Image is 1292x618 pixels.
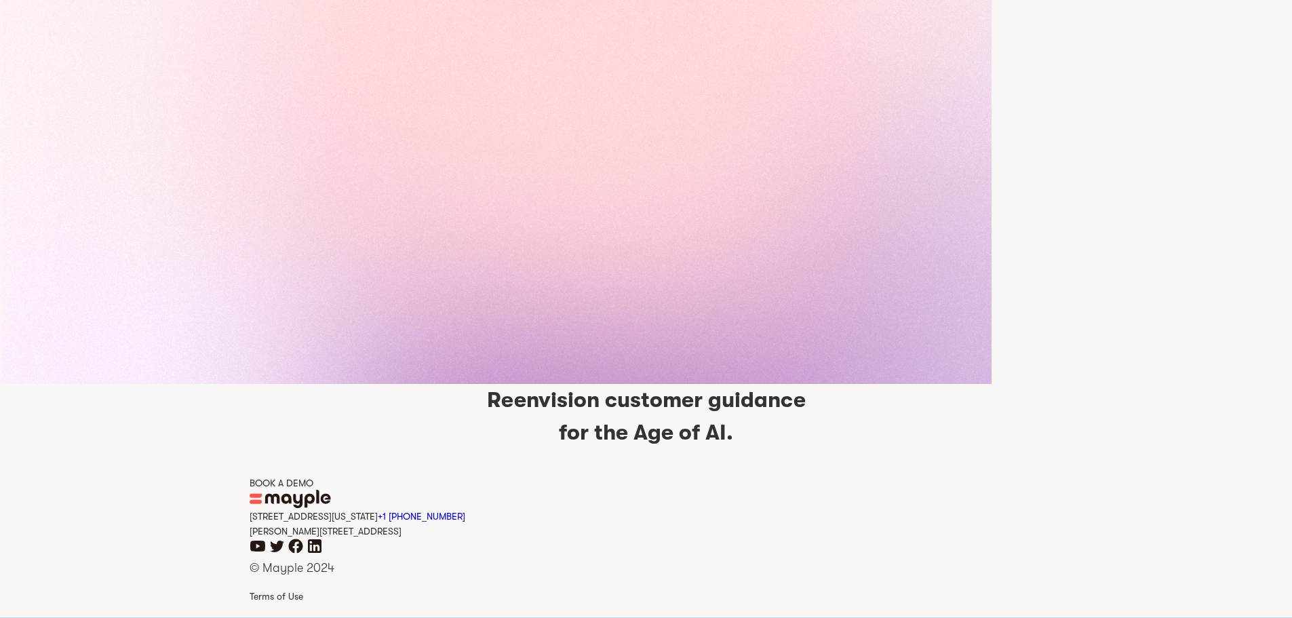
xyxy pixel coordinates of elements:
[307,545,323,556] a: linkedin icon
[250,384,1043,449] h2: Reenvision customer guidance for the Age of AI.
[250,508,1043,538] div: [STREET_ADDRESS][US_STATE] [PERSON_NAME][STREET_ADDRESS]
[269,545,285,556] a: twitter icon
[250,559,1043,577] p: © Mayple 2024
[378,511,465,522] a: Call Mayple
[288,545,304,556] a: facebook icon
[250,476,1043,490] div: BOOK A DEMO
[250,490,331,508] img: mayple-logo
[250,545,266,556] a: youtube icon
[1048,461,1292,618] iframe: Chat Widget
[250,588,1043,604] a: Terms of Use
